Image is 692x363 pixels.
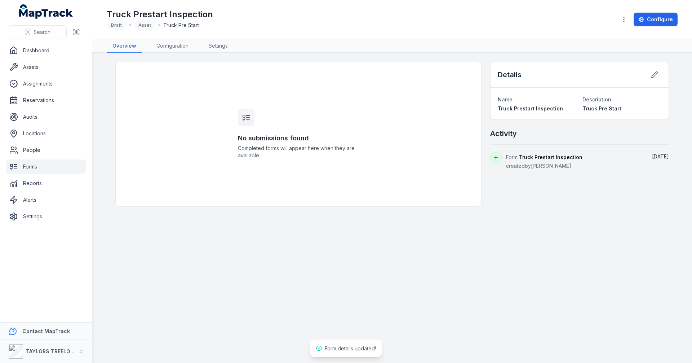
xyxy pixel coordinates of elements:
span: [DATE] [652,153,669,159]
a: Assignments [6,76,86,91]
div: Draft [107,20,126,30]
strong: Contact MapTrack [22,328,70,334]
h2: Details [498,70,522,80]
h3: No submissions found [238,133,359,143]
h2: Activity [490,128,517,139]
a: Configuration [151,39,194,53]
a: Reports [6,176,86,191]
span: Form created by [PERSON_NAME] [506,154,582,169]
a: Overview [107,39,142,53]
button: Search [9,25,67,39]
a: Forms [6,159,86,174]
span: Description [582,96,611,102]
span: Truck Prestart Inspection [498,105,563,111]
a: Configure [634,13,678,26]
a: Dashboard [6,43,86,58]
a: Assets [6,60,86,74]
a: Audits [6,110,86,124]
span: Completed forms will appear here when they are available. [238,145,359,159]
a: Reservations [6,93,86,108]
span: Truck Pre Start [582,105,621,111]
strong: TAYLORS TREELOPPING [26,348,86,354]
time: 02/09/2025, 2:00:05 pm [652,153,669,159]
span: Truck Prestart Inspection [519,154,582,160]
span: Truck Pre Start [163,22,199,29]
a: Settings [6,209,86,224]
span: Search [34,29,50,36]
div: Asset [134,20,155,30]
a: Settings [203,39,234,53]
a: People [6,143,86,157]
h1: Truck Prestart Inspection [107,9,213,20]
a: Locations [6,126,86,141]
span: Name [498,96,513,102]
span: Form details updated! [325,345,376,351]
a: MapTrack [19,4,73,19]
a: Alerts [6,193,86,207]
